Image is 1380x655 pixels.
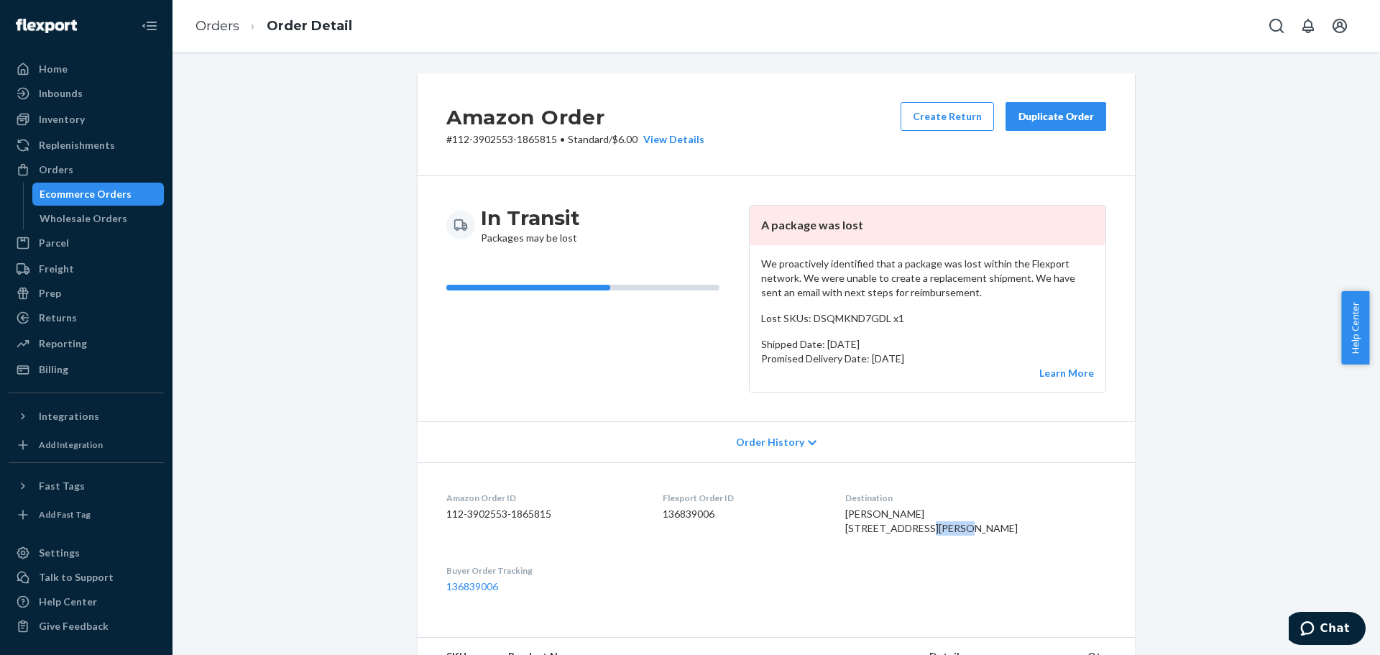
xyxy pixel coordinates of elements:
[9,590,164,613] a: Help Center
[845,492,1106,504] dt: Destination
[40,211,127,226] div: Wholesale Orders
[39,138,115,152] div: Replenishments
[39,570,114,585] div: Talk to Support
[446,492,640,504] dt: Amazon Order ID
[9,358,164,381] a: Billing
[39,262,74,276] div: Freight
[845,508,1018,534] span: [PERSON_NAME] [STREET_ADDRESS][PERSON_NAME]
[135,12,164,40] button: Close Navigation
[1341,291,1369,365] button: Help Center
[446,102,704,132] h2: Amazon Order
[481,205,580,245] div: Packages may be lost
[39,112,85,127] div: Inventory
[761,257,1094,300] p: We proactively identified that a package was lost within the Flexport network. We were unable to ...
[446,507,640,521] dd: 112-3902553-1865815
[1325,12,1354,40] button: Open account menu
[481,205,580,231] h3: In Transit
[761,311,1094,326] p: Lost SKUs: DSQMKND7GDL x1
[184,5,364,47] ol: breadcrumbs
[9,615,164,638] button: Give Feedback
[560,133,565,145] span: •
[750,206,1105,245] header: A package was lost
[39,479,85,493] div: Fast Tags
[446,580,498,592] a: 136839006
[9,82,164,105] a: Inbounds
[39,336,87,351] div: Reporting
[267,18,352,34] a: Order Detail
[1289,612,1366,648] iframe: Opens a widget where you can chat to one of our agents
[32,183,165,206] a: Ecommerce Orders
[9,58,164,81] a: Home
[1018,109,1094,124] div: Duplicate Order
[663,507,822,521] dd: 136839006
[663,492,822,504] dt: Flexport Order ID
[9,434,164,457] a: Add Integration
[9,108,164,131] a: Inventory
[9,158,164,181] a: Orders
[195,18,239,34] a: Orders
[39,409,99,423] div: Integrations
[39,362,68,377] div: Billing
[9,503,164,526] a: Add Fast Tag
[39,62,68,76] div: Home
[39,595,97,609] div: Help Center
[9,541,164,564] a: Settings
[16,19,77,33] img: Flexport logo
[901,102,994,131] button: Create Return
[9,134,164,157] a: Replenishments
[1006,102,1106,131] button: Duplicate Order
[638,132,704,147] button: View Details
[39,86,83,101] div: Inbounds
[32,207,165,230] a: Wholesale Orders
[761,352,1094,366] p: Promised Delivery Date: [DATE]
[9,475,164,498] button: Fast Tags
[39,546,80,560] div: Settings
[39,236,69,250] div: Parcel
[568,133,609,145] span: Standard
[446,132,704,147] p: # 112-3902553-1865815 / $6.00
[9,232,164,255] a: Parcel
[9,306,164,329] a: Returns
[446,564,640,577] dt: Buyer Order Tracking
[39,439,103,451] div: Add Integration
[39,508,91,521] div: Add Fast Tag
[1262,12,1291,40] button: Open Search Box
[736,435,804,449] span: Order History
[40,187,132,201] div: Ecommerce Orders
[1039,367,1094,379] a: Learn More
[39,162,73,177] div: Orders
[9,282,164,305] a: Prep
[9,332,164,355] a: Reporting
[9,257,164,280] a: Freight
[39,311,77,325] div: Returns
[1294,12,1322,40] button: Open notifications
[39,286,61,301] div: Prep
[761,337,1094,352] p: Shipped Date: [DATE]
[39,619,109,633] div: Give Feedback
[9,405,164,428] button: Integrations
[9,566,164,589] button: Talk to Support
